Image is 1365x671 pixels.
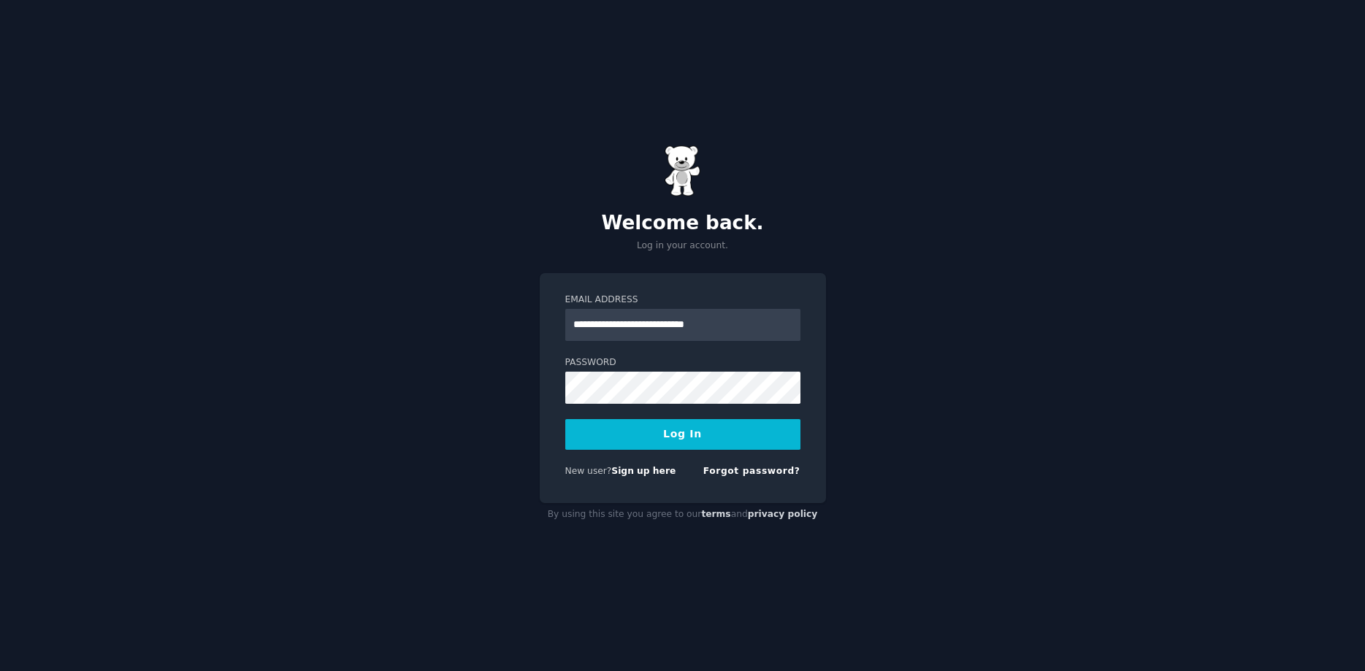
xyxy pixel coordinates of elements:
[565,466,612,476] span: New user?
[540,212,826,235] h2: Welcome back.
[703,466,800,476] a: Forgot password?
[701,509,730,519] a: terms
[565,419,800,450] button: Log In
[748,509,818,519] a: privacy policy
[611,466,676,476] a: Sign up here
[540,503,826,526] div: By using this site you agree to our and
[540,239,826,253] p: Log in your account.
[565,356,800,369] label: Password
[665,145,701,196] img: Gummy Bear
[565,294,800,307] label: Email Address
